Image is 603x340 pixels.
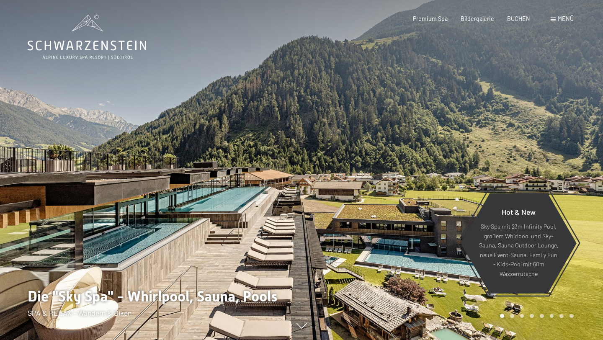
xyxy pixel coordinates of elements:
span: Menü [558,15,574,22]
div: Carousel Page 3 [520,314,524,318]
p: Sky Spa mit 23m Infinity Pool, großem Whirlpool und Sky-Sauna, Sauna Outdoor Lounge, neue Event-S... [479,222,559,279]
a: Hot & New Sky Spa mit 23m Infinity Pool, großem Whirlpool und Sky-Sauna, Sauna Outdoor Lounge, ne... [460,193,577,294]
div: Carousel Pagination [497,314,573,318]
div: Carousel Page 8 [569,314,574,318]
span: Hot & New [502,207,536,216]
div: Carousel Page 5 [540,314,544,318]
div: Carousel Page 4 [530,314,534,318]
div: Carousel Page 1 (Current Slide) [500,314,504,318]
a: Bildergalerie [461,15,494,22]
div: Carousel Page 2 [510,314,514,318]
a: BUCHEN [507,15,530,22]
div: Carousel Page 6 [550,314,554,318]
a: Premium Spa [413,15,448,22]
div: Carousel Page 7 [559,314,564,318]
